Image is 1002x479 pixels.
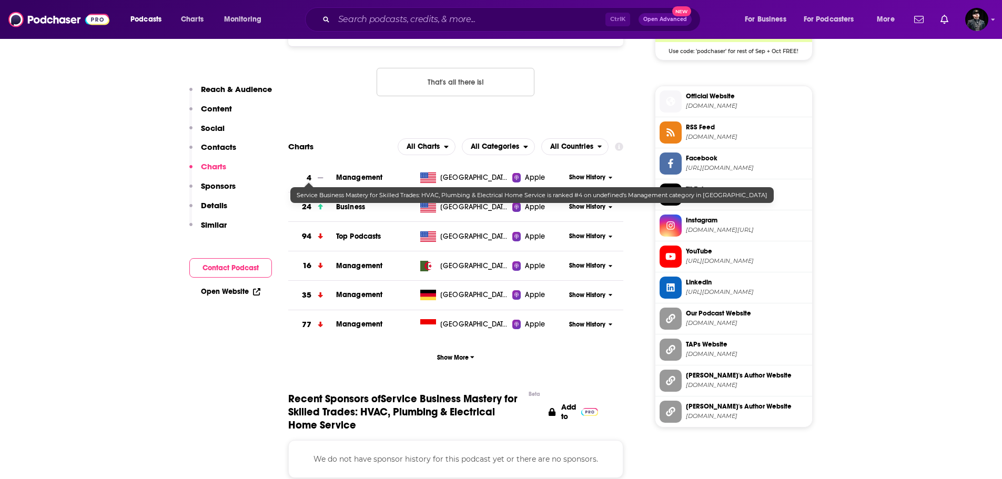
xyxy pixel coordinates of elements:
[288,392,524,432] span: Recent Sponsors of Service Business Mastery for Skilled Trades: HVAC, Plumbing & Electrical Home ...
[189,142,236,161] button: Contacts
[655,11,812,54] a: Libsyn Deal: Use code: 'podchaser' for rest of Sep + Oct FREE!
[529,391,540,398] div: Beta
[660,184,808,206] a: TikTok[DOMAIN_NAME][URL]
[686,247,808,256] span: YouTube
[745,12,786,27] span: For Business
[655,42,812,55] span: Use code: 'podchaser' for rest of Sep + Oct FREE!
[686,309,808,318] span: Our Podcast Website
[288,310,336,339] a: 77
[437,354,474,361] span: Show More
[189,258,272,278] button: Contact Podcast
[302,230,311,242] h3: 94
[869,11,908,28] button: open menu
[288,222,336,251] a: 94
[686,350,808,358] span: tradeautomationpros.com
[660,90,808,113] a: Official Website[DOMAIN_NAME]
[471,143,519,150] span: All Categories
[288,164,336,192] a: 4
[512,202,565,212] a: Apple
[965,8,988,31] img: User Profile
[686,402,808,411] span: [PERSON_NAME]'s Author Website
[201,123,225,133] p: Social
[512,261,565,271] a: Apple
[569,291,605,300] span: Show History
[416,261,512,271] a: [GEOGRAPHIC_DATA]
[965,8,988,31] button: Show profile menu
[512,290,565,300] a: Apple
[565,202,616,211] button: Show History
[797,11,869,28] button: open menu
[605,13,630,26] span: Ctrl K
[541,138,609,155] h2: Countries
[440,290,509,300] span: Germany
[336,290,383,299] a: Management
[512,319,565,330] a: Apple
[290,187,774,203] div: Service Business Mastery for Skilled Trades: HVAC, Plumbing & Electrical Home Service is ranked #...
[877,12,895,27] span: More
[525,202,545,212] span: Apple
[686,164,808,172] span: https://www.facebook.com/ServiceBusinessMastery
[660,339,808,361] a: TAPs Website[DOMAIN_NAME]
[569,173,605,182] span: Show History
[512,172,565,183] a: Apple
[130,12,161,27] span: Podcasts
[398,138,456,155] button: open menu
[686,371,808,380] span: [PERSON_NAME]'s Author Website
[686,216,808,225] span: Instagram
[336,261,383,270] a: Management
[525,172,545,183] span: Apple
[407,143,440,150] span: All Charts
[660,215,808,237] a: Instagram[DOMAIN_NAME][URL]
[189,220,227,239] button: Similar
[302,201,311,213] h3: 24
[181,12,204,27] span: Charts
[569,320,605,329] span: Show History
[416,231,512,242] a: [GEOGRAPHIC_DATA]
[569,232,605,241] span: Show History
[910,11,928,28] a: Show notifications dropdown
[660,121,808,144] a: RSS Feed[DOMAIN_NAME]
[440,319,509,330] span: Indonesia
[201,161,226,171] p: Charts
[336,320,383,329] span: Management
[686,412,808,420] span: joshcrouch.com
[189,161,226,181] button: Charts
[302,289,311,301] h3: 35
[288,281,336,310] a: 35
[336,232,381,241] a: Top Podcasts
[302,319,311,331] h3: 77
[288,141,313,151] h2: Charts
[660,370,808,392] a: [PERSON_NAME]'s Author Website[DOMAIN_NAME]
[525,319,545,330] span: Apple
[189,84,272,104] button: Reach & Audience
[302,260,311,272] h3: 16
[201,104,232,114] p: Content
[686,154,808,163] span: Facebook
[301,453,611,465] p: We do not have sponsor history for this podcast yet or there are no sponsors.
[416,319,512,330] a: [GEOGRAPHIC_DATA]
[512,231,565,242] a: Apple
[288,251,336,280] a: 16
[565,261,616,270] button: Show History
[189,181,236,200] button: Sponsors
[201,181,236,191] p: Sponsors
[561,402,576,421] p: Add to
[686,91,808,101] span: Official Website
[565,232,616,241] button: Show History
[174,11,210,28] a: Charts
[686,226,808,234] span: instagram.com/servicebusinessmasterypodcast
[217,11,275,28] button: open menu
[288,192,336,221] a: 24
[525,290,545,300] span: Apple
[565,291,616,300] button: Show History
[686,257,808,265] span: https://www.youtube.com/@ServiceBusinessMasteryPodcast
[541,138,609,155] button: open menu
[549,392,598,432] a: Add to
[639,13,692,26] button: Open AdvancedNew
[8,9,109,29] img: Podchaser - Follow, Share and Rate Podcasts
[550,143,593,150] span: All Countries
[377,68,534,96] button: Nothing here.
[686,278,808,287] span: Linkedin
